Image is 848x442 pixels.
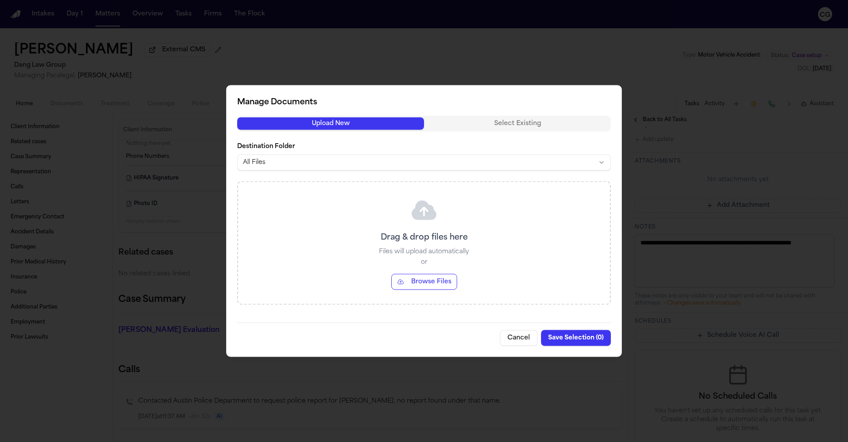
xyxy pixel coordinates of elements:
label: Destination Folder [237,142,611,151]
button: Save Selection (0) [541,330,611,346]
p: Files will upload automatically [379,248,469,256]
button: Cancel [500,330,538,346]
p: Drag & drop files here [381,232,468,244]
button: Select Existing [424,118,611,130]
p: or [421,258,428,267]
button: Browse Files [391,274,457,290]
button: Upload New [237,118,424,130]
h2: Manage Documents [237,96,611,109]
